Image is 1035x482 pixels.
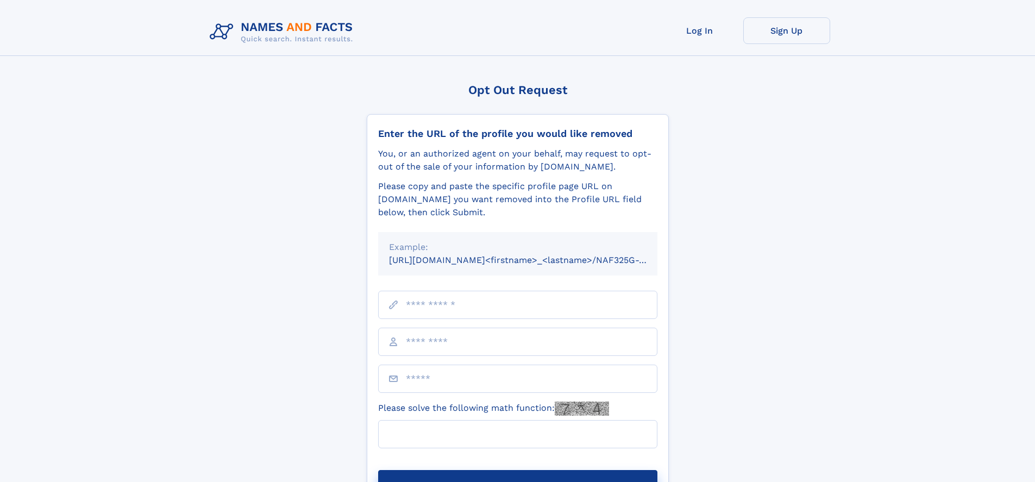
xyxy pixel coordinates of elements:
[378,147,657,173] div: You, or an authorized agent on your behalf, may request to opt-out of the sale of your informatio...
[378,128,657,140] div: Enter the URL of the profile you would like removed
[389,241,647,254] div: Example:
[389,255,678,265] small: [URL][DOMAIN_NAME]<firstname>_<lastname>/NAF325G-xxxxxxxx
[378,180,657,219] div: Please copy and paste the specific profile page URL on [DOMAIN_NAME] you want removed into the Pr...
[378,402,609,416] label: Please solve the following math function:
[656,17,743,44] a: Log In
[743,17,830,44] a: Sign Up
[205,17,362,47] img: Logo Names and Facts
[367,83,669,97] div: Opt Out Request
